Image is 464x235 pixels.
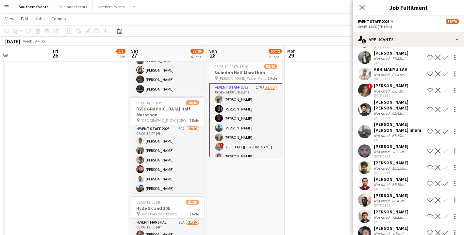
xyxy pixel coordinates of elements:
h3: Hyde 5k and 10k [131,205,204,211]
div: [PERSON_NAME] [374,225,408,231]
div: [DATE] 11:13 [374,203,408,208]
div: [DATE] 09:35 [374,61,408,65]
span: 29 [286,52,296,59]
div: [PERSON_NAME] [374,83,408,89]
span: ! [220,143,224,147]
div: 4 Jobs [191,54,203,59]
h3: [GEOGRAPHIC_DATA] Half Marathon [131,106,204,118]
div: 65.43mi [391,111,406,116]
div: Not rated [374,182,391,187]
div: Not rated [374,111,391,116]
span: 21/25 [186,200,199,205]
div: 63.71mi [391,89,406,93]
div: [DATE] 04:02 [374,77,407,81]
a: View [3,14,17,23]
div: 06:45-14:00 (7h15m) [358,24,459,29]
div: 67.76mi [391,182,406,187]
a: Edit [18,14,31,23]
button: Midlands Events [54,0,92,13]
span: 1 Role [268,76,277,81]
app-job-card: 08:00-14:00 (6h)28/30[GEOGRAPHIC_DATA] Half Marathon [GEOGRAPHIC_DATA] [GEOGRAPHIC_DATA]1 RoleEve... [131,96,204,193]
span: 1 Role [190,118,199,123]
span: Week 39 [22,39,38,43]
span: Event Staff 2025 [358,19,389,24]
div: [DATE] 16:24 [374,154,408,159]
div: 1 Job [117,54,125,59]
span: 28/30 [186,100,199,105]
button: Southern Events [13,0,54,13]
button: Event Staff 2025 [358,19,395,24]
span: 60/72 [269,49,282,54]
div: Not rated [374,89,391,93]
h3: Swindon Half Marathon [209,70,282,76]
div: Applicants [353,32,464,47]
span: 08:00-14:00 (6h) [136,100,163,105]
span: [GEOGRAPHIC_DATA] [GEOGRAPHIC_DATA] [141,118,190,123]
span: 27 [130,52,138,59]
span: 26 [52,52,58,59]
div: [PERSON_NAME] [374,176,408,182]
div: Not rated [374,166,391,171]
div: [PERSON_NAME] [374,160,408,166]
div: 2 Jobs [269,54,281,59]
div: ABHIMANYU SAH [374,66,407,72]
div: [DATE] 23:02 [374,138,425,142]
span: ! [367,83,373,89]
span: 28 [208,52,217,59]
div: 66.42mi [391,198,406,203]
div: Not rated [374,72,391,77]
div: Not rated [374,149,391,154]
app-job-card: 06:45-14:00 (7h15m)58/70Swindon Half Marathon [PERSON_NAME] Water Main Car Park1 RoleEvent Staff ... [209,60,282,157]
span: Fri [53,48,58,54]
span: 2/3 [116,49,125,54]
div: [DATE] 17:50 [374,187,408,191]
div: 67.19mi [391,133,406,138]
a: Comms [49,14,69,23]
a: Jobs [32,14,47,23]
div: 85.41mi [391,72,406,77]
span: 58/70 [446,19,459,24]
span: 08:00-12:00 (4h) [136,200,163,205]
div: [PERSON_NAME] [PERSON_NAME] [374,99,425,111]
div: [PERSON_NAME] [PERSON_NAME] Imam [374,121,425,133]
span: [PERSON_NAME] Water Main Car Park [219,76,268,81]
button: Northern Events [92,0,130,13]
span: View [5,16,14,22]
div: BST [41,39,47,43]
span: Comms [51,16,66,22]
span: 78/86 [191,49,204,54]
span: Edit [21,16,28,22]
span: 06:45-14:00 (7h15m) [214,64,248,69]
div: [DATE] 16:03 [374,220,408,224]
span: 58/70 [264,64,277,69]
div: [PERSON_NAME] [374,193,408,198]
div: [PERSON_NAME] [374,143,408,149]
span: Mon [287,48,296,54]
div: [DATE] 12:18 [374,171,408,175]
div: Not rated [374,198,391,203]
span: 1 Role [190,211,199,216]
div: Not rated [374,215,391,220]
span: Hyde Park Bandstand [141,211,177,216]
span: Sun [209,48,217,54]
div: [DATE] [5,38,20,44]
div: [PERSON_NAME] [374,50,408,56]
div: 20.33mi [391,149,406,154]
div: 72.83mi [391,215,406,220]
span: Sat [131,48,138,54]
span: Jobs [35,16,45,22]
div: [PERSON_NAME] [374,209,408,215]
div: Not rated [374,56,391,61]
div: 155.55mi [391,166,408,171]
div: 77.82mi [391,56,406,61]
div: [DATE] 22:09 [374,116,425,120]
h3: Job Fulfilment [353,3,464,12]
div: Not rated [374,133,391,138]
div: [DATE] 18:37 [374,93,408,98]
